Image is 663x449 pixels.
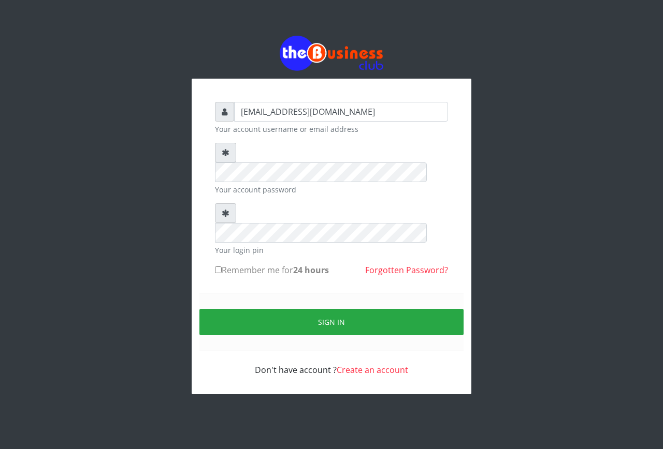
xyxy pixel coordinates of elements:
a: Forgotten Password? [365,264,448,276]
a: Create an account [337,364,408,376]
input: Username or email address [234,102,448,122]
small: Your login pin [215,245,448,256]
small: Your account password [215,184,448,195]
label: Remember me for [215,264,329,276]
div: Don't have account ? [215,351,448,376]
b: 24 hours [293,264,329,276]
input: Remember me for24 hours [215,266,222,273]
small: Your account username or email address [215,124,448,134]
button: Sign in [199,309,464,335]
